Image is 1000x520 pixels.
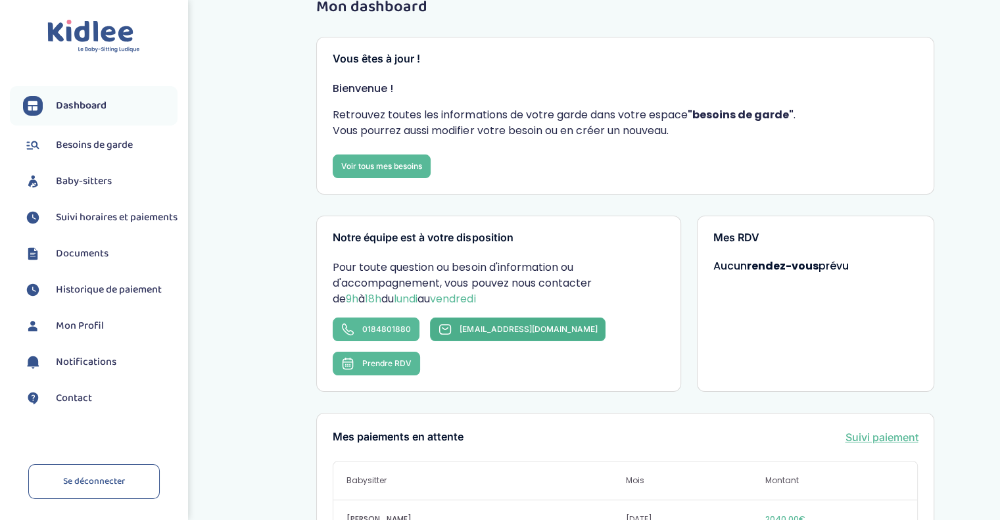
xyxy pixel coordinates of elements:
p: Bienvenue ! [333,81,918,97]
a: Dashboard [23,96,178,116]
span: lundi [394,291,417,306]
span: Prendre RDV [362,358,412,368]
span: [EMAIL_ADDRESS][DOMAIN_NAME] [460,324,597,334]
img: dashboard.svg [23,96,43,116]
img: besoin.svg [23,135,43,155]
a: Notifications [23,352,178,372]
a: Baby-sitters [23,172,178,191]
h3: Mes paiements en attente [333,431,464,443]
img: documents.svg [23,244,43,264]
span: 18h [365,291,381,306]
strong: "besoins de garde" [687,107,793,122]
a: Documents [23,244,178,264]
h3: Vous êtes à jour ! [333,53,918,65]
span: Babysitter [346,475,625,486]
h3: Notre équipe est à votre disposition [333,232,664,244]
span: Mois [625,475,765,486]
a: Suivi paiement [845,429,918,445]
span: Suivi horaires et paiements [56,210,178,225]
a: Contact [23,389,178,408]
a: Se déconnecter [28,464,160,499]
span: Aucun prévu [713,258,849,273]
span: Notifications [56,354,116,370]
a: Besoins de garde [23,135,178,155]
a: Historique de paiement [23,280,178,300]
img: contact.svg [23,389,43,408]
span: 9h [346,291,358,306]
span: Baby-sitters [56,174,112,189]
strong: rendez-vous [747,258,819,273]
span: Montant [765,475,904,486]
span: Besoins de garde [56,137,133,153]
h3: Mes RDV [713,232,918,244]
span: vendredi [430,291,475,306]
span: 0184801880 [362,324,411,334]
img: babysitters.svg [23,172,43,191]
img: notification.svg [23,352,43,372]
img: suivihoraire.svg [23,280,43,300]
p: Retrouvez toutes les informations de votre garde dans votre espace . Vous pourrez aussi modifier ... [333,107,918,139]
img: profil.svg [23,316,43,336]
img: logo.svg [47,20,140,53]
a: Mon Profil [23,316,178,336]
span: Documents [56,246,108,262]
p: Pour toute question ou besoin d'information ou d'accompagnement, vous pouvez nous contacter de à ... [333,260,664,307]
span: Dashboard [56,98,107,114]
a: [EMAIL_ADDRESS][DOMAIN_NAME] [430,318,606,341]
span: Mon Profil [56,318,104,334]
a: Suivi horaires et paiements [23,208,178,227]
span: Contact [56,390,92,406]
button: Prendre RDV [333,352,420,375]
img: suivihoraire.svg [23,208,43,227]
a: Voir tous mes besoins [333,154,431,178]
span: Historique de paiement [56,282,162,298]
a: 0184801880 [333,318,419,341]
